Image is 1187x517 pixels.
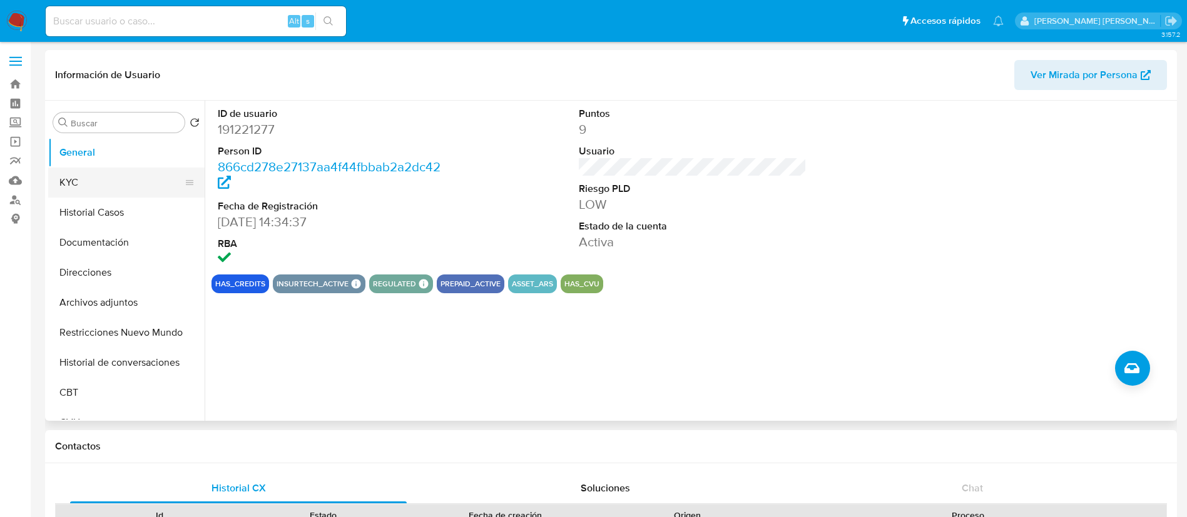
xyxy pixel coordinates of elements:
h1: Información de Usuario [55,69,160,81]
button: KYC [48,168,195,198]
button: General [48,138,205,168]
button: CBT [48,378,205,408]
span: Soluciones [581,481,630,495]
button: Ver Mirada por Persona [1014,60,1167,90]
dd: 191221277 [218,121,446,138]
button: Direcciones [48,258,205,288]
dt: Fecha de Registración [218,199,446,213]
span: Ver Mirada por Persona [1031,60,1138,90]
button: asset_ars [512,281,553,286]
button: Historial Casos [48,198,205,228]
button: prepaid_active [441,281,501,286]
button: has_credits [215,281,265,286]
button: Historial de conversaciones [48,348,205,378]
span: Alt [289,15,299,27]
span: Chat [962,481,983,495]
dt: ID de usuario [218,107,446,121]
h1: Contactos [55,440,1167,453]
dt: Estado de la cuenta [579,219,807,233]
dd: [DATE] 14:34:37 [218,213,446,231]
dt: Riesgo PLD [579,182,807,196]
dd: 9 [579,121,807,138]
span: s [306,15,310,27]
button: has_cvu [564,281,599,286]
button: CVU [48,408,205,438]
button: search-icon [315,13,341,30]
dt: RBA [218,237,446,251]
button: insurtech_active [277,281,349,286]
button: Buscar [58,118,68,128]
button: Documentación [48,228,205,258]
dd: Activa [579,233,807,251]
p: maria.acosta@mercadolibre.com [1034,15,1161,27]
input: Buscar usuario o caso... [46,13,346,29]
span: Historial CX [211,481,266,495]
a: 866cd278e27137aa4f44fbbab2a2dc42 [218,158,441,193]
dd: LOW [579,196,807,213]
button: regulated [373,281,416,286]
button: Volver al orden por defecto [190,118,200,131]
dt: Puntos [579,107,807,121]
a: Notificaciones [993,16,1004,26]
input: Buscar [71,118,180,129]
button: Restricciones Nuevo Mundo [48,318,205,348]
span: Accesos rápidos [910,14,981,28]
a: Salir [1164,14,1178,28]
button: Archivos adjuntos [48,288,205,318]
dt: Person ID [218,144,446,158]
dt: Usuario [579,144,807,158]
